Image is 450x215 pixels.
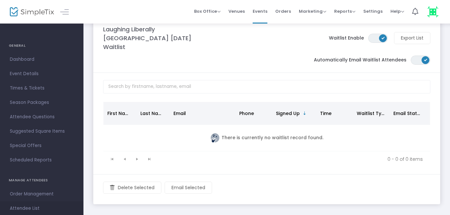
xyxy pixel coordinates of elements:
[363,3,383,20] span: Settings
[194,8,221,14] span: Box Office
[10,98,74,107] span: Season Packages
[228,3,245,20] span: Venues
[103,102,430,151] div: Data table
[353,102,389,125] th: Waitlist Type
[210,133,220,143] img: face thinking
[10,190,74,198] span: Order Management
[299,8,326,14] span: Marketing
[10,70,74,78] span: Event Details
[329,35,364,41] label: Waitlist Enable
[10,55,74,64] span: Dashboard
[10,204,74,213] span: Attendee List
[389,102,426,125] th: Email Status
[9,174,75,187] h4: MANAGE ATTENDEES
[10,156,74,164] span: Scheduled Reports
[235,102,272,125] th: Phone
[103,125,430,151] td: There is currently no waitlist record found.
[107,110,133,117] span: First Name
[10,127,74,136] span: Suggested Square Items
[275,3,291,20] span: Orders
[140,110,166,117] span: Last Name
[276,110,300,117] span: Signed Up
[424,58,427,61] span: ON
[173,110,186,117] span: Email
[381,36,385,40] span: ON
[10,113,74,121] span: Attendee Questions
[314,57,406,63] label: Automatically Email Waitlist Attendees
[9,39,75,52] h4: GENERAL
[160,156,423,162] kendo-pager-info: 0 - 0 of 0 items
[334,8,355,14] span: Reports
[10,84,74,92] span: Times & Tickets
[103,80,430,93] input: Search by firstname, lastname, email
[103,25,208,51] m-panel-title: Laughing Liberally [GEOGRAPHIC_DATA] [DATE] Waitlist
[390,8,404,14] span: Help
[302,111,307,116] span: Sortable
[253,3,267,20] span: Events
[316,102,353,125] th: Time
[10,141,74,150] span: Special Offers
